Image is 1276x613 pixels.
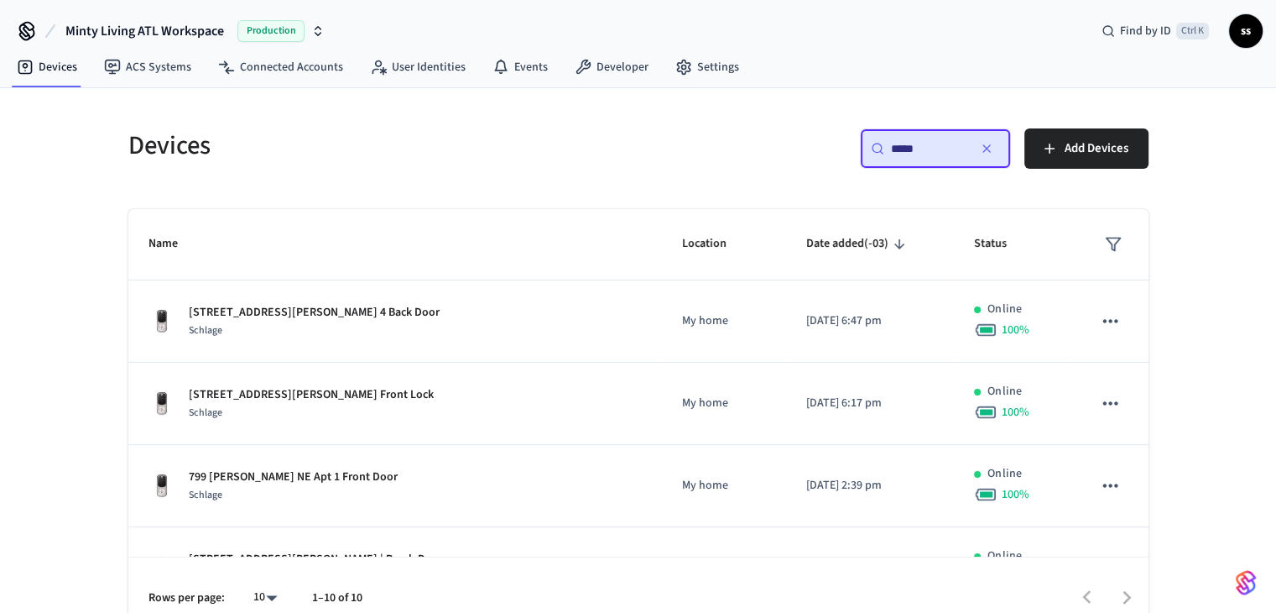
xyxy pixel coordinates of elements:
[312,589,362,607] p: 1–10 of 10
[1229,14,1263,48] button: ss
[189,406,222,420] span: Schlage
[987,383,1021,401] p: Online
[1176,23,1209,39] span: Ctrl K
[91,52,205,82] a: ACS Systems
[65,21,224,41] span: Minty Living ATL Workspace
[987,548,1021,565] p: Online
[189,469,398,486] p: 799 [PERSON_NAME] NE Apt 1 Front Door
[3,52,91,82] a: Devices
[237,20,305,42] span: Production
[806,312,934,330] p: [DATE] 6:47 pm
[662,52,753,82] a: Settings
[1001,322,1029,338] span: 100 %
[148,231,200,257] span: Name
[148,390,175,417] img: Yale Assure Touchscreen Wifi Smart Lock, Satin Nickel, Front
[806,395,934,412] p: [DATE] 6:17 pm
[974,231,1029,257] span: Status
[189,323,222,338] span: Schlage
[1001,486,1029,503] span: 100 %
[1088,16,1222,46] div: Find by IDCtrl K
[806,231,910,257] span: Date added(-03)
[1024,128,1148,169] button: Add Devices
[987,465,1021,483] p: Online
[682,312,766,330] p: My home
[561,52,662,82] a: Developer
[1065,138,1128,160] span: Add Devices
[1001,404,1029,421] span: 100 %
[148,555,175,582] img: Yale Assure Touchscreen Wifi Smart Lock, Satin Nickel, Front
[148,589,225,607] p: Rows per page:
[682,231,748,257] span: Location
[148,308,175,335] img: Yale Assure Touchscreen Wifi Smart Lock, Satin Nickel, Front
[205,52,357,82] a: Connected Accounts
[1120,23,1171,39] span: Find by ID
[128,128,628,163] h5: Devices
[189,386,434,404] p: [STREET_ADDRESS][PERSON_NAME] Front Lock
[806,477,934,495] p: [DATE] 2:39 pm
[189,488,222,502] span: Schlage
[357,52,479,82] a: User Identities
[682,395,766,412] p: My home
[682,477,766,495] p: My home
[1231,16,1261,46] span: ss
[479,52,561,82] a: Events
[987,301,1021,318] p: Online
[189,551,443,568] p: [STREET_ADDRESS][PERSON_NAME] | Porch Door
[245,585,285,610] div: 10
[189,304,440,322] p: [STREET_ADDRESS][PERSON_NAME] 4 Back Door
[148,473,175,500] img: Yale Assure Touchscreen Wifi Smart Lock, Satin Nickel, Front
[1236,569,1256,596] img: SeamLogoGradient.69752ec5.svg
